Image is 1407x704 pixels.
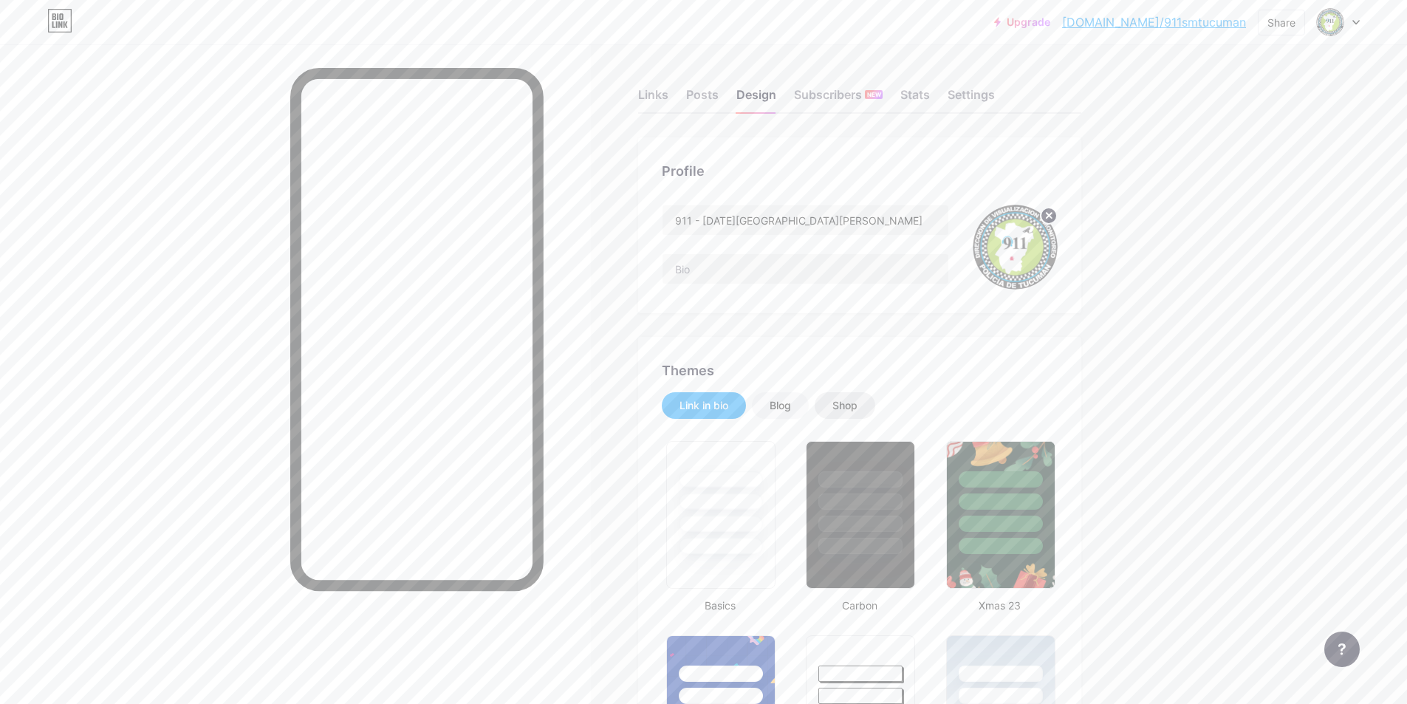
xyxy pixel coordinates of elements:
[662,161,1058,181] div: Profile
[1267,15,1295,30] div: Share
[1316,8,1344,36] img: 911smtucuman
[867,90,881,99] span: NEW
[663,205,948,235] input: Name
[948,86,995,112] div: Settings
[686,86,719,112] div: Posts
[832,398,857,413] div: Shop
[736,86,776,112] div: Design
[794,86,883,112] div: Subscribers
[662,598,778,613] div: Basics
[662,360,1058,380] div: Themes
[942,598,1058,613] div: Xmas 23
[770,398,791,413] div: Blog
[638,86,668,112] div: Links
[900,86,930,112] div: Stats
[801,598,917,613] div: Carbon
[1062,13,1246,31] a: [DOMAIN_NAME]/911smtucuman
[679,398,728,413] div: Link in bio
[973,205,1058,290] img: 911smtucuman
[994,16,1050,28] a: Upgrade
[663,254,948,284] input: Bio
